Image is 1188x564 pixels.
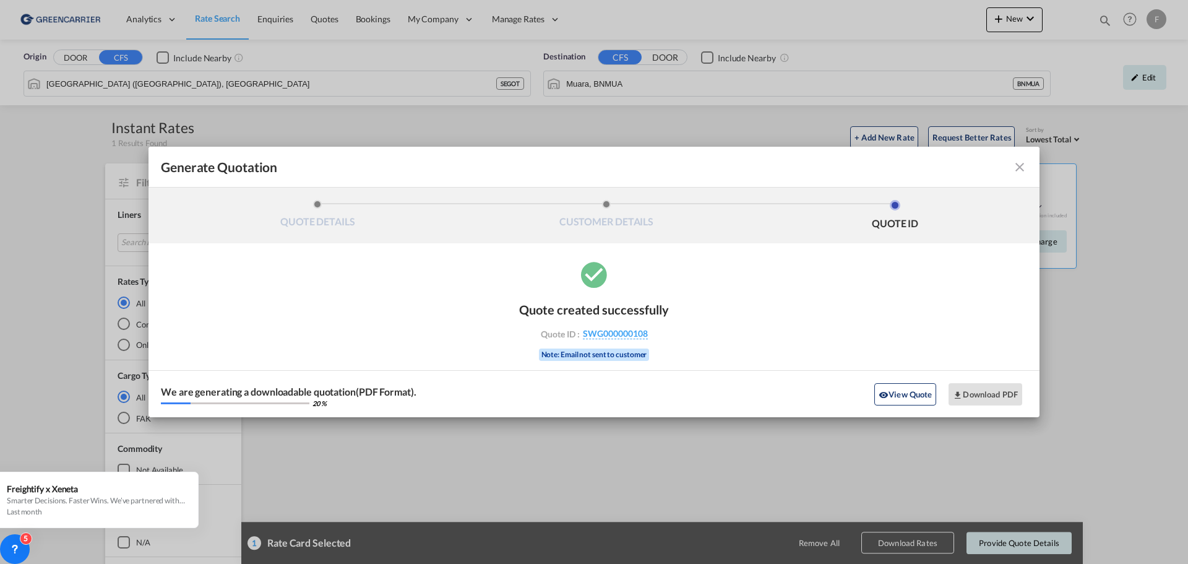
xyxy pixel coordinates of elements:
[579,259,609,290] md-icon: icon-checkbox-marked-circle
[949,383,1022,406] button: Download PDF
[953,390,963,400] md-icon: icon-download
[539,349,650,361] div: Note: Email not sent to customer
[751,200,1039,233] li: QUOTE ID
[879,390,889,400] md-icon: icon-eye
[462,200,751,233] li: CUSTOMER DETAILS
[173,200,462,233] li: QUOTE DETAILS
[312,400,327,407] div: 20 %
[161,387,416,397] div: We are generating a downloadable quotation(PDF Format).
[1012,160,1027,175] md-icon: icon-close fg-AAA8AD cursor m-0
[874,383,936,406] button: icon-eyeView Quote
[148,147,1039,417] md-dialog: Generate QuotationQUOTE ...
[519,302,669,317] div: Quote created successfully
[583,328,648,339] span: SWG000000108
[522,328,666,339] div: Quote ID :
[161,159,277,175] span: Generate Quotation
